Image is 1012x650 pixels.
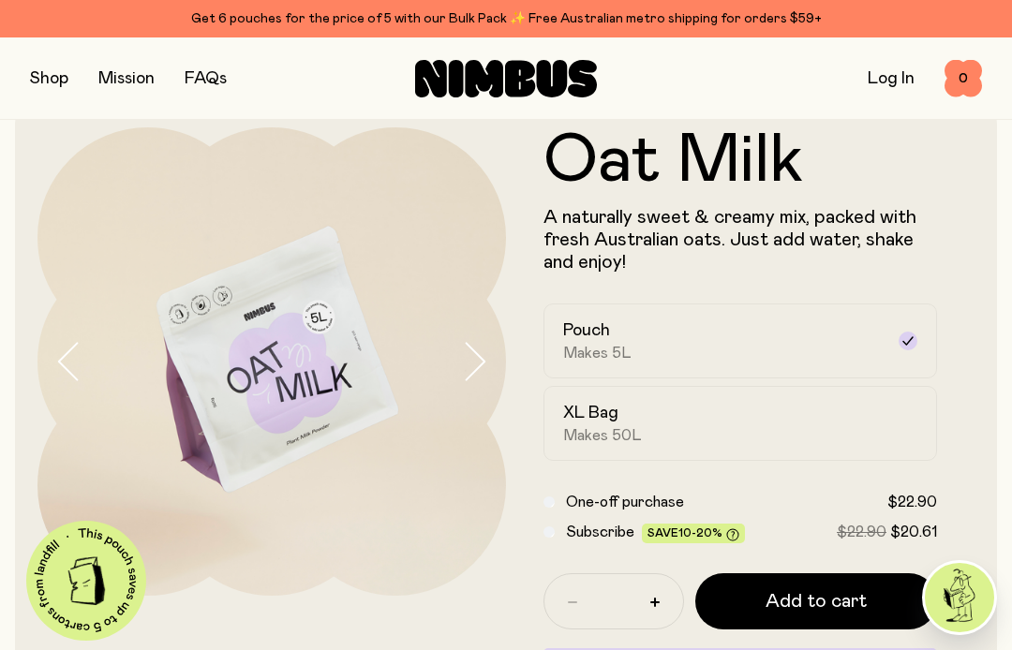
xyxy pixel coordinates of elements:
button: 0 [945,60,982,97]
a: Log In [868,70,915,87]
span: $20.61 [890,524,937,539]
h1: Oat Milk [543,127,937,195]
h2: XL Bag [563,402,618,424]
span: Makes 50L [563,426,642,445]
span: Add to cart [766,588,867,614]
h2: Pouch [563,319,610,342]
span: 10-20% [678,527,722,539]
a: Mission [98,70,155,87]
p: A naturally sweet & creamy mix, packed with fresh Australian oats. Just add water, shake and enjoy! [543,206,937,273]
button: Add to cart [695,573,937,629]
div: Get 6 pouches for the price of 5 with our Bulk Pack ✨ Free Australian metro shipping for orders $59+ [30,7,982,30]
span: Makes 5L [563,344,632,362]
span: Save [647,527,739,541]
span: $22.90 [837,524,886,539]
span: One-off purchase [566,495,684,510]
a: FAQs [185,70,227,87]
span: $22.90 [887,495,937,510]
span: Subscribe [566,524,634,539]
img: agent [925,563,994,632]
